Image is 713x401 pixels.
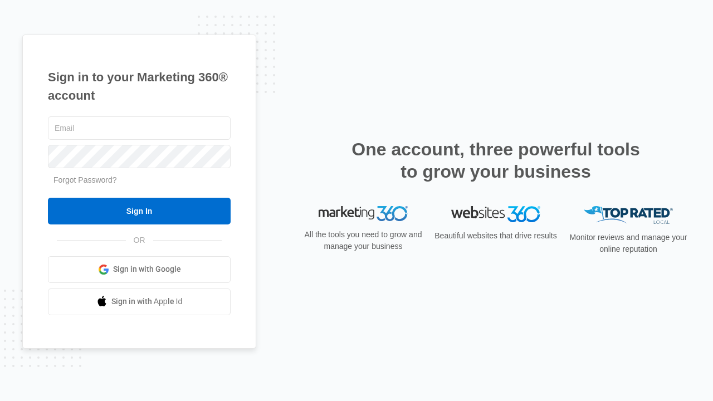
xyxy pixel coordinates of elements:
[48,68,231,105] h1: Sign in to your Marketing 360® account
[433,230,558,242] p: Beautiful websites that drive results
[319,206,408,222] img: Marketing 360
[48,288,231,315] a: Sign in with Apple Id
[113,263,181,275] span: Sign in with Google
[48,198,231,224] input: Sign In
[48,256,231,283] a: Sign in with Google
[566,232,691,255] p: Monitor reviews and manage your online reputation
[126,234,153,246] span: OR
[584,206,673,224] img: Top Rated Local
[348,138,643,183] h2: One account, three powerful tools to grow your business
[53,175,117,184] a: Forgot Password?
[111,296,183,307] span: Sign in with Apple Id
[301,229,426,252] p: All the tools you need to grow and manage your business
[48,116,231,140] input: Email
[451,206,540,222] img: Websites 360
